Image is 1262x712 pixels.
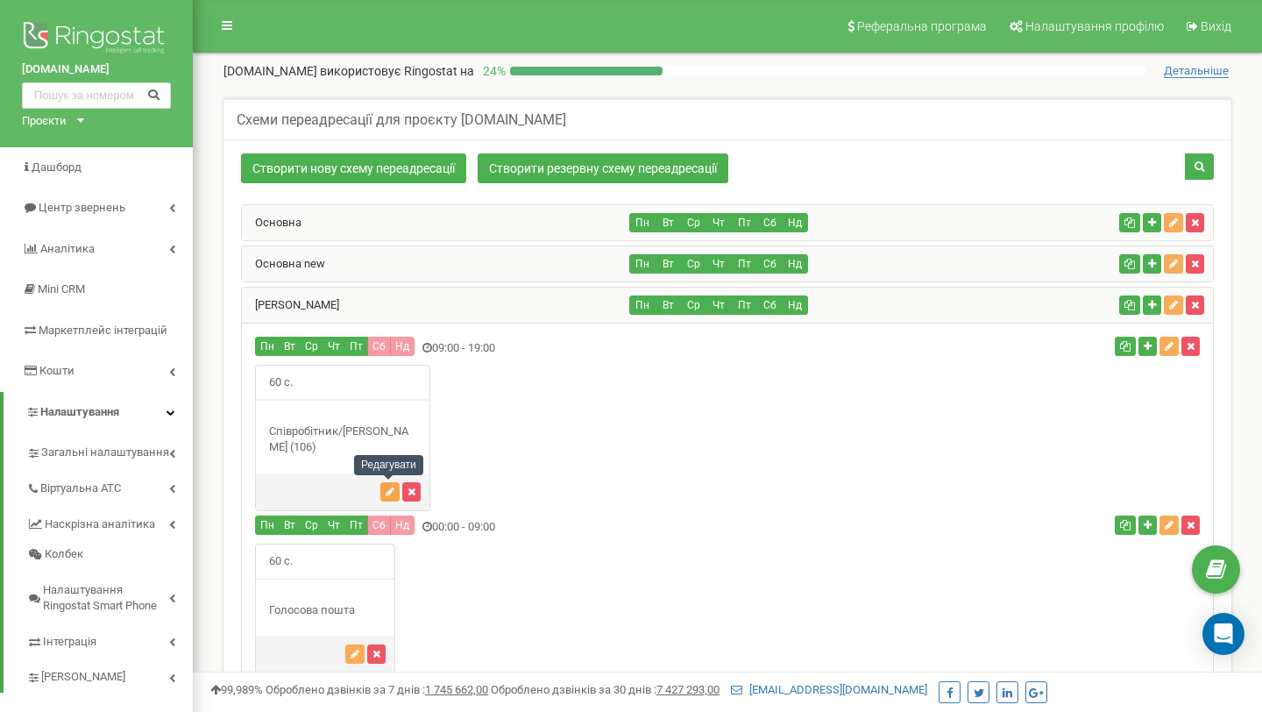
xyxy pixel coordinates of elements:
u: 1 745 662,00 [425,683,488,696]
button: Ср [300,516,323,535]
button: Сб [756,254,783,274]
button: Пт [731,254,757,274]
span: Кошти [39,364,74,377]
a: Загальні налаштування [26,432,193,468]
button: Ср [300,337,323,356]
a: [PERSON_NAME] [242,298,339,311]
button: Пн [629,254,656,274]
a: Основна [242,216,301,229]
button: Сб [756,295,783,315]
button: Нд [390,337,415,356]
button: Пошук схеми переадресації [1185,153,1214,180]
a: [PERSON_NAME] [26,657,193,693]
span: Дашборд [32,160,82,174]
p: 24 % [474,62,510,80]
button: Нд [782,295,808,315]
button: Нд [782,213,808,232]
span: Віртуальна АТС [40,481,121,497]
span: Реферальна програма [857,19,987,33]
button: Чт [323,337,345,356]
span: Детальніше [1164,64,1229,78]
span: Налаштування Ringostat Smart Phone [43,582,169,615]
button: Пт [731,213,757,232]
a: Інтеграція [26,622,193,658]
button: Вт [655,213,681,232]
span: [PERSON_NAME] [41,669,125,686]
button: Чт [705,213,732,232]
button: Пн [629,213,656,232]
button: Чт [705,295,732,315]
button: Вт [655,254,681,274]
span: 60 с. [256,545,306,579]
a: Налаштування Ringostat Smart Phone [26,570,193,622]
a: Наскрізна аналітика [26,504,193,540]
button: Пн [255,337,280,356]
button: Пт [344,337,368,356]
button: Сб [367,516,391,535]
span: Оброблено дзвінків за 30 днів : [491,683,720,696]
span: Наскрізна аналітика [45,516,155,533]
div: Голосова пошта [256,602,394,619]
a: Основна new [242,257,325,270]
button: Ср [680,295,706,315]
span: Загальні налаштування [41,445,169,461]
button: Ср [680,254,706,274]
button: Чт [705,254,732,274]
u: 7 427 293,00 [656,683,720,696]
a: Створити нову схему переадресації [241,153,466,183]
button: Сб [756,213,783,232]
span: 99,989% [210,683,263,696]
span: 60 с. [256,366,306,400]
button: Пн [629,295,656,315]
div: Проєкти [22,113,67,130]
button: Чт [323,516,345,535]
img: Ringostat logo [22,18,171,61]
a: [DOMAIN_NAME] [22,61,171,78]
div: Open Intercom Messenger [1202,613,1244,655]
span: Оброблено дзвінків за 7 днів : [266,683,488,696]
span: Аналiтика [40,242,95,255]
span: Mini CRM [38,282,85,295]
span: Налаштування [40,405,119,418]
a: Створити резервну схему переадресації [478,153,728,183]
button: Вт [279,516,301,535]
h5: Схеми переадресації для проєкту [DOMAIN_NAME] [237,112,566,128]
button: Вт [279,337,301,356]
div: 09:00 - 19:00 [242,337,890,360]
a: [EMAIL_ADDRESS][DOMAIN_NAME] [731,683,927,696]
span: Центр звернень [39,201,125,214]
a: Віртуальна АТС [26,468,193,504]
button: Нд [390,516,415,535]
button: Сб [367,337,391,356]
button: Вт [655,295,681,315]
div: Співробітник/[PERSON_NAME] (106) [256,424,429,456]
span: Вихід [1201,19,1231,33]
button: Ср [680,213,706,232]
span: використовує Ringostat на [320,64,474,78]
input: Пошук за номером [22,82,171,109]
div: 00:00 - 09:00 [242,516,890,539]
button: Пн [255,516,280,535]
p: [DOMAIN_NAME] [223,62,474,80]
span: Інтеграція [43,634,96,651]
div: Редагувати [354,455,423,475]
a: Колбек [26,539,193,570]
span: Налаштування профілю [1025,19,1164,33]
button: Нд [782,254,808,274]
a: Налаштування [4,392,193,433]
button: Пт [731,295,757,315]
span: Колбек [45,546,83,563]
button: Пт [344,516,368,535]
span: Маркетплейс інтеграцій [39,324,167,337]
